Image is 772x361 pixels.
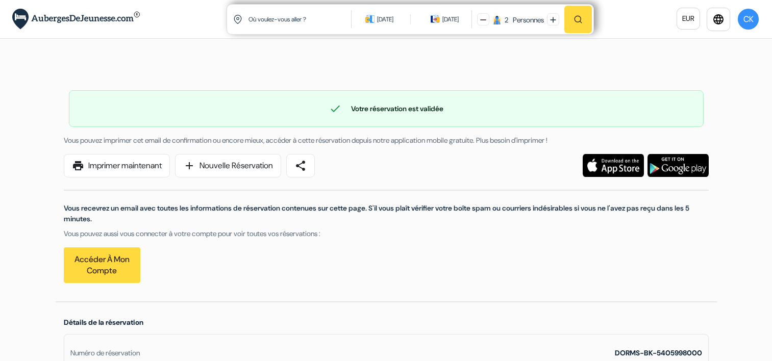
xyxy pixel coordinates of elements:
[431,14,440,23] img: calendarIcon icon
[510,15,544,25] div: Personnes
[505,15,508,25] div: 2
[377,14,393,24] div: [DATE]
[329,102,341,115] span: check
[615,348,702,357] strong: DORMS-BK-5405998000
[70,348,140,358] div: Numéro de réservation
[442,14,459,24] div: [DATE]
[247,7,353,32] input: Ville, université ou logement
[175,154,281,177] a: addNouvelle Réservation
[294,160,307,172] span: share
[64,247,140,283] a: Accéder à mon compte
[72,160,84,172] span: print
[64,203,709,224] p: Vous recevrez un email avec toutes les informations de réservation contenues sur cette page. S'il...
[365,14,375,23] img: calendarIcon icon
[64,136,547,145] span: Vous pouvez imprimer cet email de confirmation ou encore mieux, accéder à cette réservation depui...
[286,154,315,177] a: share
[492,15,502,24] img: guest icon
[64,154,170,177] a: printImprimer maintenant
[64,228,709,239] p: Vous pouvez aussi vous connecter à votre compte pour voir toutes vos réservations :
[12,9,140,30] img: AubergesDeJeunesse.com
[183,160,195,172] span: add
[233,15,242,24] img: location icon
[480,17,486,23] img: minus
[550,17,556,23] img: plus
[64,318,143,327] span: Détails de la réservation
[69,102,703,115] div: Votre réservation est validée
